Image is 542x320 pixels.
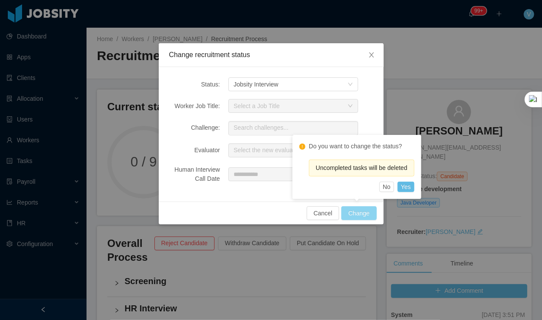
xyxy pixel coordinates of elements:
div: Status: [169,80,220,89]
i: icon: down [348,103,353,109]
div: Change recruitment status [169,50,373,60]
button: Change [341,206,376,220]
i: icon: down [348,82,353,88]
div: Jobsity Interview [234,78,278,91]
div: Worker Job Title: [169,102,220,111]
div: Human Interview Call Date [169,165,220,183]
span: Uncompleted tasks will be deleted [316,164,407,171]
i: icon: exclamation-circle [299,144,305,150]
div: Challenge: [169,123,220,132]
button: Cancel [307,206,340,220]
button: No [379,182,394,192]
button: Close [359,43,384,67]
div: Evaluator [169,146,220,155]
button: Yes [398,182,414,192]
div: Select a Job Title [234,102,343,110]
i: icon: close [368,51,375,58]
text: Do you want to change the status? [309,143,402,150]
